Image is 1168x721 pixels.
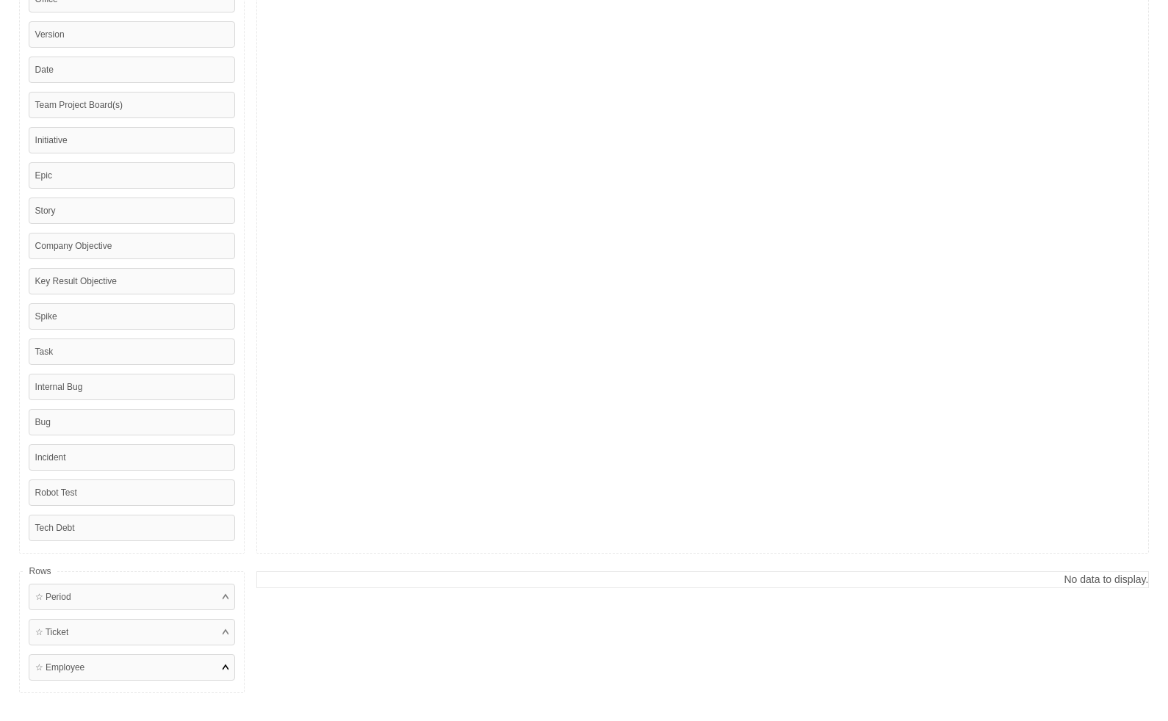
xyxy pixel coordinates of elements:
[29,338,236,365] div: Task
[29,584,236,610] div: ☆ Period
[29,21,236,48] div: Version
[29,92,236,118] div: Team Project Board(s)
[29,198,236,224] div: Story
[29,268,236,294] div: Key Result Objective
[29,515,236,541] div: Tech Debt
[29,303,236,330] div: Spike
[29,444,236,471] div: Incident
[29,374,236,400] div: Internal Bug
[35,590,71,604] div: ☆ Period
[257,572,1148,587] div: No data to display.
[29,479,236,506] div: Robot Test
[29,162,236,189] div: Epic
[29,409,236,435] div: Bug
[29,127,236,153] div: Initiative
[29,57,236,83] div: Date
[35,626,69,639] div: ☆ Ticket
[35,661,85,674] div: ☆ Employee
[29,619,236,645] div: ☆ Ticket
[29,233,236,259] div: Company Objective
